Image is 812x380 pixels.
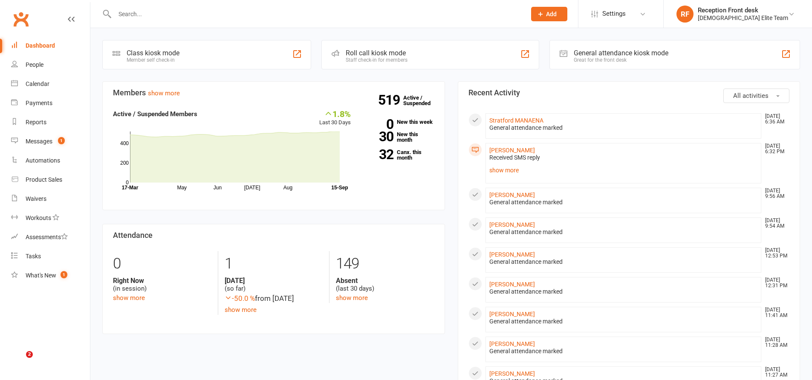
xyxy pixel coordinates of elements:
[364,149,434,160] a: 32Canx. this month
[319,109,351,127] div: Last 30 Days
[489,251,535,258] a: [PERSON_NAME]
[346,49,407,57] div: Roll call kiosk mode
[113,277,211,285] strong: Right Now
[26,42,55,49] div: Dashboard
[112,8,520,20] input: Search...
[127,49,179,57] div: Class kiosk mode
[11,228,90,247] a: Assessments
[26,214,51,221] div: Workouts
[489,147,535,154] a: [PERSON_NAME]
[489,164,758,176] a: show more
[26,272,56,279] div: What's New
[148,89,180,97] a: show more
[489,340,535,347] a: [PERSON_NAME]
[225,277,323,285] strong: [DATE]
[489,370,535,377] a: [PERSON_NAME]
[113,89,434,97] h3: Members
[61,271,67,278] span: 1
[761,367,789,378] time: [DATE] 11:27 AM
[11,266,90,285] a: What's New1
[364,130,393,143] strong: 30
[11,74,90,94] a: Calendar
[336,277,434,293] div: (last 30 days)
[574,49,668,57] div: General attendance kiosk mode
[11,209,90,228] a: Workouts
[26,119,46,126] div: Reports
[489,258,758,266] div: General attendance marked
[11,247,90,266] a: Tasks
[761,248,789,259] time: [DATE] 12:53 PM
[225,306,257,314] a: show more
[336,294,368,302] a: show more
[761,218,789,229] time: [DATE] 9:54 AM
[761,277,789,289] time: [DATE] 12:31 PM
[26,234,68,240] div: Assessments
[26,253,41,260] div: Tasks
[364,131,434,143] a: 30New this month
[676,6,694,23] div: RF
[113,277,211,293] div: (in session)
[468,89,790,97] h3: Recent Activity
[336,251,434,277] div: 149
[11,55,90,74] a: People
[11,113,90,132] a: Reports
[761,114,789,125] time: [DATE] 6:36 AM
[489,124,758,131] div: General attendance marked
[11,36,90,55] a: Dashboard
[26,157,60,164] div: Automations
[489,318,758,325] div: General attendance marked
[225,277,323,293] div: (so far)
[26,351,33,358] span: 2
[364,119,434,125] a: 0New this week
[531,7,567,21] button: Add
[113,294,145,302] a: show more
[364,118,393,131] strong: 0
[489,191,535,198] a: [PERSON_NAME]
[723,89,789,103] button: All activities
[346,57,407,63] div: Staff check-in for members
[26,195,46,202] div: Waivers
[489,288,758,295] div: General attendance marked
[26,100,52,106] div: Payments
[113,231,434,240] h3: Attendance
[11,189,90,209] a: Waivers
[378,94,403,106] strong: 519
[9,351,29,371] iframe: Intercom live chat
[113,251,211,277] div: 0
[11,132,90,151] a: Messages 1
[489,117,543,124] a: Stratford MANAENA
[761,307,789,318] time: [DATE] 11:41 AM
[489,348,758,355] div: General attendance marked
[489,229,758,236] div: General attendance marked
[336,277,434,285] strong: Absent
[761,188,789,199] time: [DATE] 9:56 AM
[225,293,323,304] div: from [DATE]
[364,148,393,161] strong: 32
[489,221,535,228] a: [PERSON_NAME]
[26,138,52,145] div: Messages
[10,9,32,30] a: Clubworx
[761,143,789,154] time: [DATE] 6:32 PM
[761,337,789,348] time: [DATE] 11:28 AM
[26,61,43,68] div: People
[698,14,788,22] div: [DEMOGRAPHIC_DATA] Elite Team
[698,6,788,14] div: Reception Front desk
[403,89,441,112] a: 519Active / Suspended
[113,110,197,118] strong: Active / Suspended Members
[733,92,769,100] span: All activities
[489,281,535,288] a: [PERSON_NAME]
[11,94,90,113] a: Payments
[489,311,535,317] a: [PERSON_NAME]
[574,57,668,63] div: Great for the front desk
[26,176,62,183] div: Product Sales
[11,151,90,170] a: Automations
[58,137,65,144] span: 1
[489,199,758,206] div: General attendance marked
[225,294,255,303] span: -50.0 %
[602,4,626,23] span: Settings
[11,170,90,189] a: Product Sales
[546,11,557,17] span: Add
[127,57,179,63] div: Member self check-in
[489,154,758,161] div: Received SMS reply
[225,251,323,277] div: 1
